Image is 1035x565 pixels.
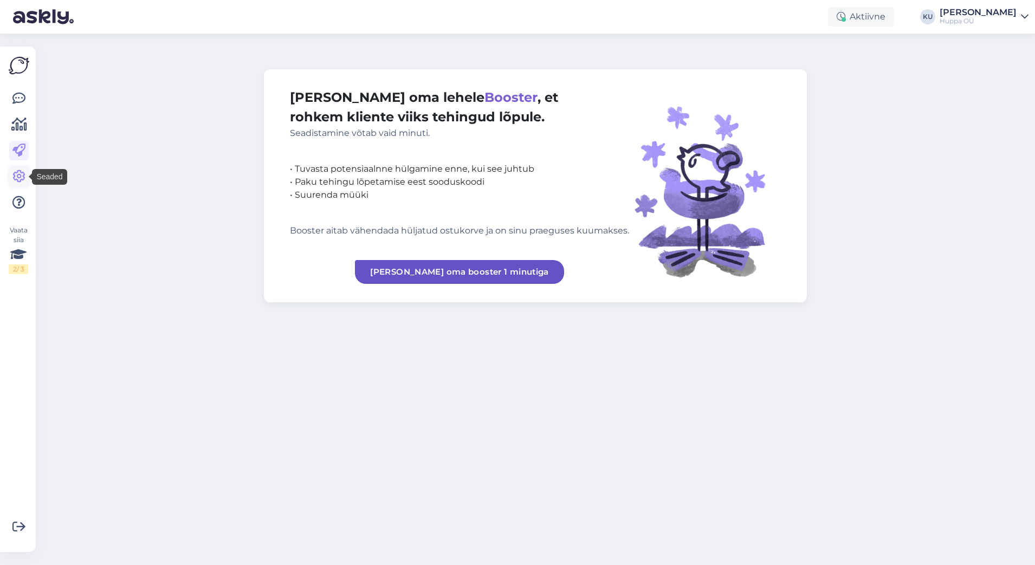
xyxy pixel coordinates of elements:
[9,264,28,274] div: 2 / 3
[290,176,629,189] div: • Paku tehingu lõpetamise eest sooduskoodi
[9,225,28,274] div: Vaata siia
[629,88,781,284] img: illustration
[9,55,29,76] img: Askly Logo
[290,163,629,176] div: • Tuvasta potensiaalnne hülgamine enne, kui see juhtub
[828,7,894,27] div: Aktiivne
[940,8,1028,25] a: [PERSON_NAME]Huppa OÜ
[484,89,538,105] span: Booster
[290,88,629,140] div: [PERSON_NAME] oma lehele , et rohkem kliente viiks tehingud lõpule.
[355,260,564,284] a: [PERSON_NAME] oma booster 1 minutiga
[32,169,67,185] div: Seaded
[940,17,1017,25] div: Huppa OÜ
[290,189,629,202] div: • Suurenda müüki
[940,8,1017,17] div: [PERSON_NAME]
[920,9,935,24] div: KU
[290,224,629,237] div: Booster aitab vähendada hüljatud ostukorve ja on sinu praeguses kuumakses.
[290,127,629,140] div: Seadistamine võtab vaid minuti.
